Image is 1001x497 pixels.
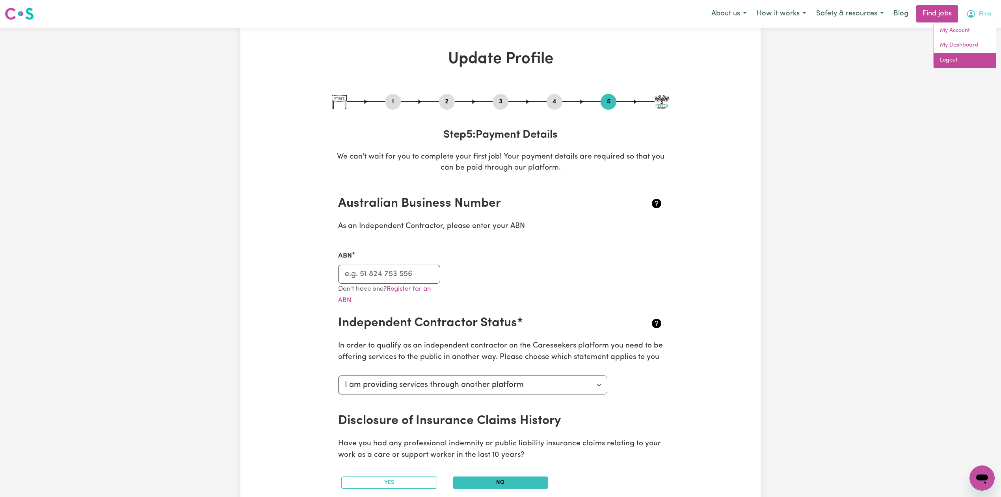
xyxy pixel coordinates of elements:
[338,265,440,284] input: e.g. 51 824 753 556
[341,476,437,489] button: Yes
[934,38,996,53] a: My Dashboard
[934,23,996,38] a: My Account
[889,5,913,22] a: Blog
[493,97,508,107] button: Go to step 3
[979,10,991,19] span: Elina
[453,476,549,489] button: No
[969,465,995,491] iframe: Button to launch messaging window
[338,316,609,331] h2: Independent Contractor Status*
[547,97,562,107] button: Go to step 4
[5,5,34,23] a: Careseekers logo
[332,129,669,142] h3: Step 5 : Payment Details
[338,221,663,232] p: As an Independent Contractor, please enter your ABN
[961,6,996,22] button: My Account
[332,50,669,69] h1: Update Profile
[5,7,34,21] img: Careseekers logo
[601,97,616,107] button: Go to step 5
[338,196,609,211] h2: Australian Business Number
[934,53,996,68] a: Logout
[752,6,811,22] button: How it works
[338,286,431,304] a: Register for an ABN.
[385,97,401,107] button: Go to step 1
[916,5,958,22] a: Find jobs
[338,413,609,428] h2: Disclosure of Insurance Claims History
[338,340,663,363] p: In order to qualify as an independent contractor on the Careseekers platform you need to be offer...
[811,6,889,22] button: Safety & resources
[338,286,431,304] small: Don't have one?
[706,6,752,22] button: About us
[332,151,669,174] p: We can't wait for you to complete your first job! Your payment details are required so that you c...
[439,97,455,107] button: Go to step 2
[933,23,996,68] div: My Account
[338,438,663,461] p: Have you had any professional indemnity or public liability insurance claims relating to your wor...
[338,251,352,261] label: ABN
